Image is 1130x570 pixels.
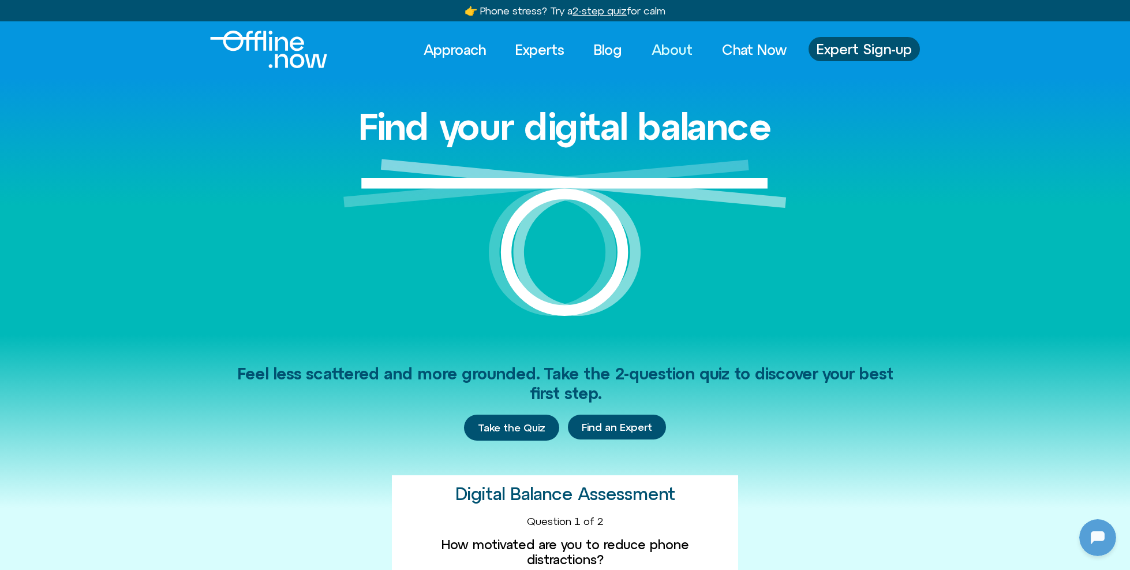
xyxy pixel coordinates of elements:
[455,485,675,504] h2: Digital Balance Assessment
[182,5,201,25] svg: Restart Conversation Button
[193,329,219,343] p: hello?
[33,25,206,81] p: Thanks for sharing — noticing this is helpful. When, around bedtime, do you usually reach for you...
[197,368,216,387] svg: Voice Input Button
[10,6,29,24] img: N5FCcHC.png
[3,131,19,147] img: N5FCcHC.png
[20,372,179,383] textarea: Message Input
[413,37,496,62] a: Approach
[77,296,219,310] p: Show me my two day win streak
[1079,519,1116,556] iframe: Botpress
[583,37,633,62] a: Blog
[34,8,177,23] h2: [DOMAIN_NAME]
[237,364,893,403] span: Feel less scattered and more grounded. Take the 2-question quiz to discover your best first step.
[573,5,627,17] u: 2-step quiz
[641,37,703,62] a: About
[712,37,797,62] a: Chat Now
[111,229,219,243] p: i am lost where do i start
[201,5,221,25] svg: Close Chatbot Button
[464,415,559,441] a: Take the Quiz
[210,31,327,68] img: Offline.Now logo in white. Text of the words offline.now with a line going through the "O"
[809,37,920,61] a: Expert Sign-up
[478,422,545,434] span: Take the Quiz
[3,3,228,27] button: Expand Header Button
[401,515,729,528] div: Question 1 of 2
[505,37,575,62] a: Experts
[100,267,131,281] p: [DATE]
[568,415,666,441] div: Find an Expert
[582,422,652,433] span: Find an Expert
[343,159,787,335] img: Graphic of a white circle with a white line balancing on top to represent balance.
[3,69,19,85] img: N5FCcHC.png
[568,415,666,440] a: Find an Expert
[401,537,729,568] label: How motivated are you to reduce phone distractions?
[33,100,206,142] p: I notice you stepped away — that’s totally okay. Come back when you’re ready, I’m here to help.
[413,37,797,62] nav: Menu
[67,195,219,209] p: i need an update on my order!!!???
[89,162,219,176] p: i need an update on my order
[358,106,772,147] h1: Find your digital balance
[465,5,665,17] a: 👉 Phone stress? Try a2-step quizfor calm
[817,42,912,57] span: Expert Sign-up
[210,31,308,68] div: Logo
